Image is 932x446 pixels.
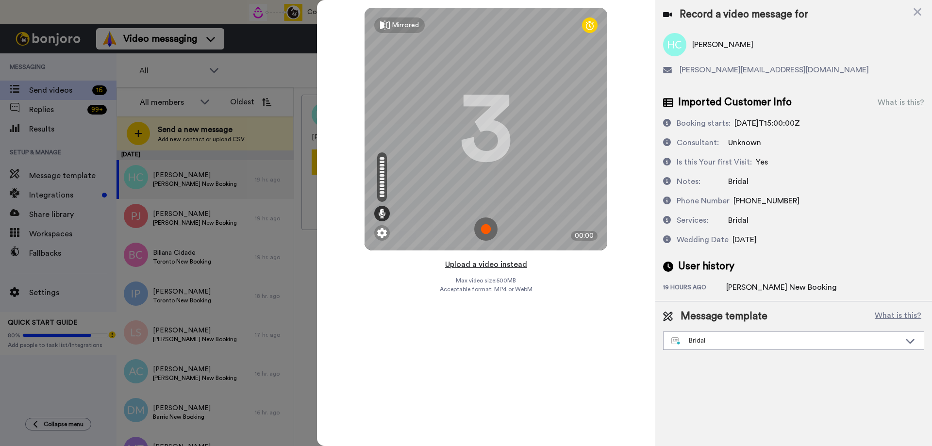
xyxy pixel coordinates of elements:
div: Booking starts: [677,117,731,129]
div: 00:00 [571,231,598,241]
span: Imported Customer Info [678,95,792,110]
span: Acceptable format: MP4 or WebM [440,285,533,293]
div: Is this Your first Visit: [677,156,752,168]
span: User history [678,259,734,274]
div: 3 [459,93,513,165]
img: nextgen-template.svg [671,337,681,345]
button: Upload a video instead [442,258,530,271]
span: Bridal [728,178,749,185]
div: Services: [677,215,708,226]
div: Wedding Date [677,234,729,246]
span: [DATE]T15:00:00Z [734,119,800,127]
div: Notes: [677,176,700,187]
span: Yes [756,158,768,166]
img: ic_gear.svg [377,228,387,238]
div: Bridal [671,336,900,346]
button: What is this? [872,309,924,324]
div: [PERSON_NAME] New Booking [726,281,837,293]
span: [DATE] [732,236,757,244]
img: ic_record_start.svg [474,217,498,241]
div: What is this? [878,97,924,108]
div: Phone Number [677,195,730,207]
div: Consultant: [677,137,719,149]
span: Message template [681,309,767,324]
div: 19 hours ago [663,283,726,293]
span: [PHONE_NUMBER] [733,197,799,205]
span: Max video size: 500 MB [456,277,516,284]
span: Unknown [728,139,761,147]
span: Bridal [728,216,749,224]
